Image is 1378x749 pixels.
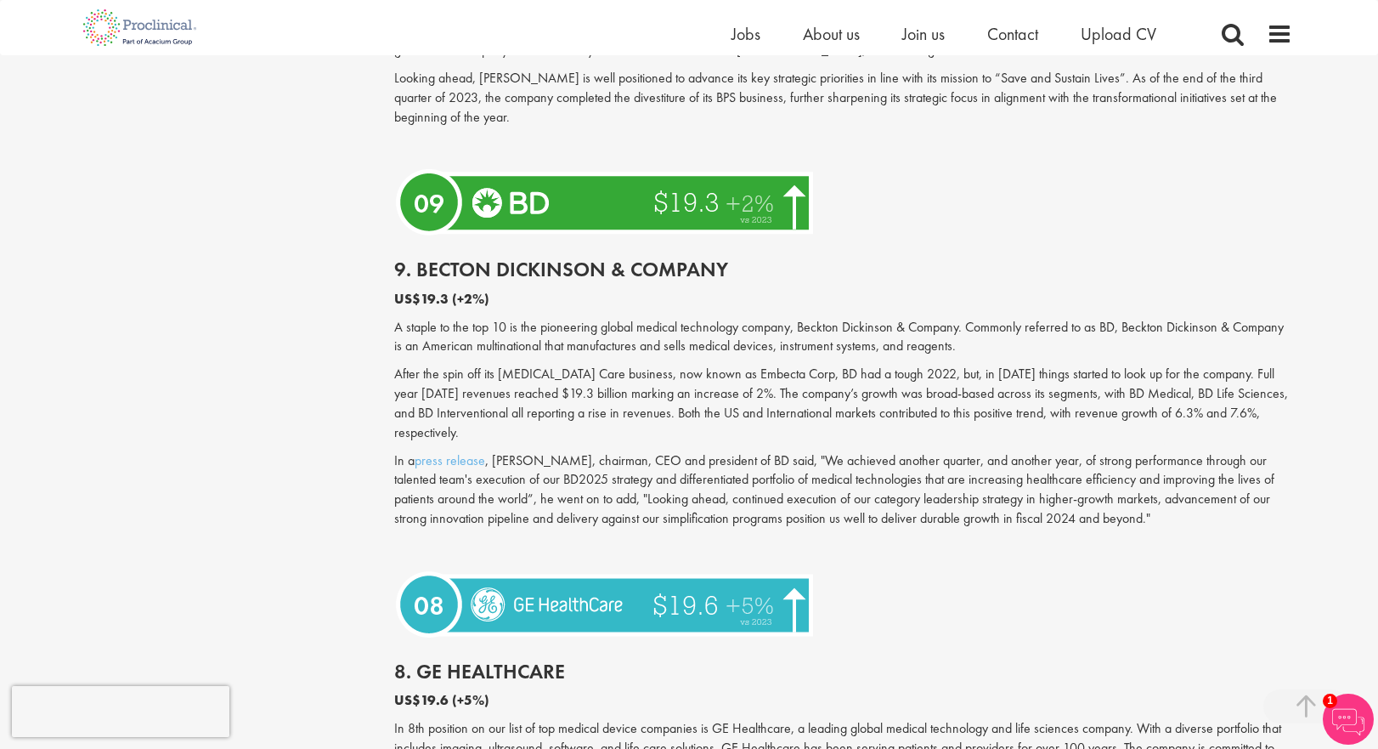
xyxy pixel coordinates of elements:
[394,258,1293,281] h2: 9. Becton Dickinson & Company
[394,69,1293,128] p: Looking ahead, [PERSON_NAME] is well positioned to advance its key strategic priorities in line w...
[1323,694,1337,708] span: 1
[987,23,1038,45] a: Contact
[394,365,1293,442] p: After the spin off its [MEDICAL_DATA] Care business, now known as Embecta Corp, BD had a tough 20...
[803,23,860,45] a: About us
[394,290,489,308] b: US$19.3 (+2%)
[394,691,489,709] b: US$19.6 (+5%)
[415,451,485,469] a: press release
[394,661,1293,683] h2: 8. GE HealthCare
[12,686,229,737] iframe: reCAPTCHA
[731,23,760,45] a: Jobs
[394,451,1293,529] p: In a , [PERSON_NAME], chairman, CEO and president of BD said, "We achieved another quarter, and a...
[394,318,1293,357] p: A staple to the top 10 is the pioneering global medical technology company, Beckton Dickinson & C...
[1323,694,1374,745] img: Chatbot
[1081,23,1156,45] a: Upload CV
[902,23,945,45] a: Join us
